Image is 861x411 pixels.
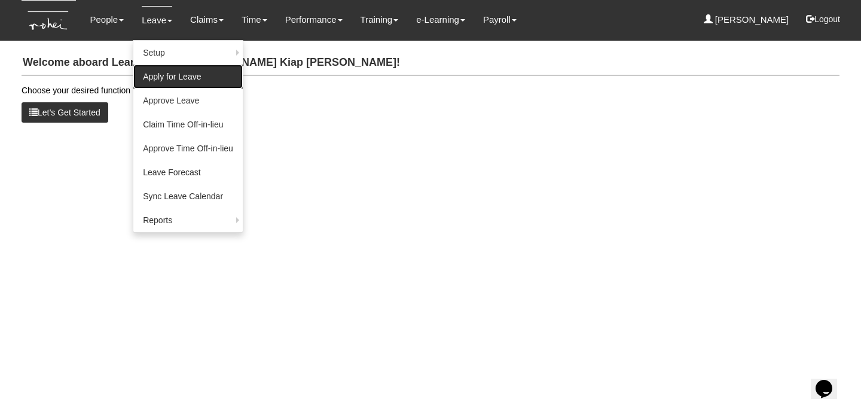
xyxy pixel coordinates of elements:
a: Reports [133,208,243,232]
a: Leave Forecast [133,160,243,184]
p: Choose your desired function from the menu above. [22,84,839,96]
img: KTs7HI1dOZG7tu7pUkOpGGQAiEQAiEQAj0IhBB1wtXDg6BEAiBEAiBEAiB4RGIoBtemSRFIRACIRACIRACIdCLQARdL1w5OAR... [22,1,76,41]
a: Claims [190,6,224,34]
a: Sync Leave Calendar [133,184,243,208]
a: Setup [133,41,243,65]
a: Leave [142,6,172,34]
iframe: chat widget [811,363,849,399]
a: People [90,6,124,34]
button: Logout [798,5,848,34]
a: e-Learning [416,6,465,34]
a: [PERSON_NAME] [704,6,789,34]
a: Payroll [483,6,517,34]
h4: Welcome aboard Learn Anchor, [PERSON_NAME] Kiap [PERSON_NAME]! [22,51,839,75]
a: Performance [285,6,343,34]
a: Approve Leave [133,89,243,112]
a: Time [242,6,267,34]
a: Training [361,6,399,34]
a: Claim Time Off-in-lieu [133,112,243,136]
button: Let’s Get Started [22,102,108,123]
a: Apply for Leave [133,65,243,89]
a: Approve Time Off-in-lieu [133,136,243,160]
